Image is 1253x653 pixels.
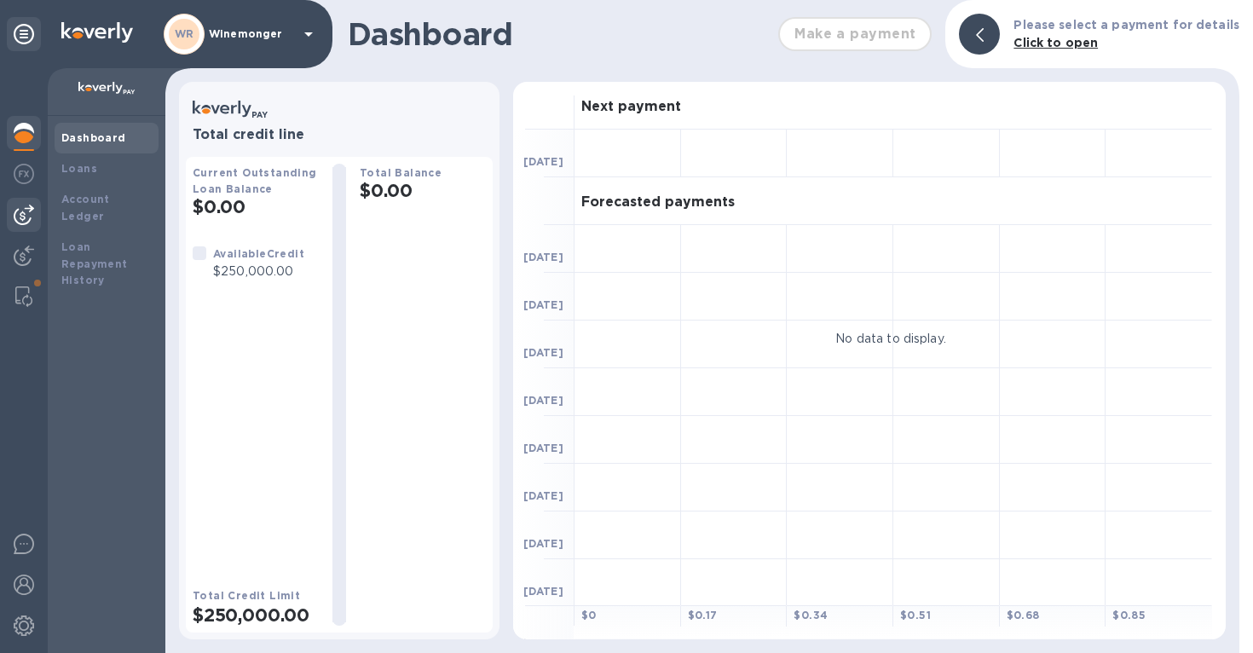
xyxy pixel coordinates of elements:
h3: Next payment [581,99,681,115]
b: $ 0.68 [1007,609,1040,621]
img: Foreign exchange [14,164,34,184]
p: No data to display. [835,329,946,347]
b: $ 0.51 [900,609,931,621]
h3: Forecasted payments [581,194,735,211]
b: $ 0.34 [794,609,828,621]
b: $ 0 [581,609,597,621]
b: Loan Repayment History [61,240,128,287]
b: [DATE] [523,155,563,168]
b: [DATE] [523,346,563,359]
p: Winemonger [209,28,294,40]
b: [DATE] [523,489,563,502]
b: Current Outstanding Loan Balance [193,166,317,195]
img: Logo [61,22,133,43]
h2: $0.00 [360,180,486,201]
b: [DATE] [523,251,563,263]
h2: $250,000.00 [193,604,319,626]
p: $250,000.00 [213,263,304,280]
b: WR [175,27,194,40]
div: Unpin categories [7,17,41,51]
b: Dashboard [61,131,126,144]
h1: Dashboard [348,16,770,52]
b: Total Credit Limit [193,589,300,602]
b: [DATE] [523,585,563,598]
b: [DATE] [523,537,563,550]
b: [DATE] [523,394,563,407]
b: Loans [61,162,97,175]
b: Please select a payment for details [1013,18,1239,32]
b: [DATE] [523,442,563,454]
b: Available Credit [213,247,304,260]
b: Account Ledger [61,193,110,222]
b: $ 0.85 [1112,609,1146,621]
b: Click to open [1013,36,1098,49]
b: $ 0.17 [688,609,718,621]
h2: $0.00 [193,196,319,217]
b: Total Balance [360,166,442,179]
h3: Total credit line [193,127,486,143]
b: [DATE] [523,298,563,311]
